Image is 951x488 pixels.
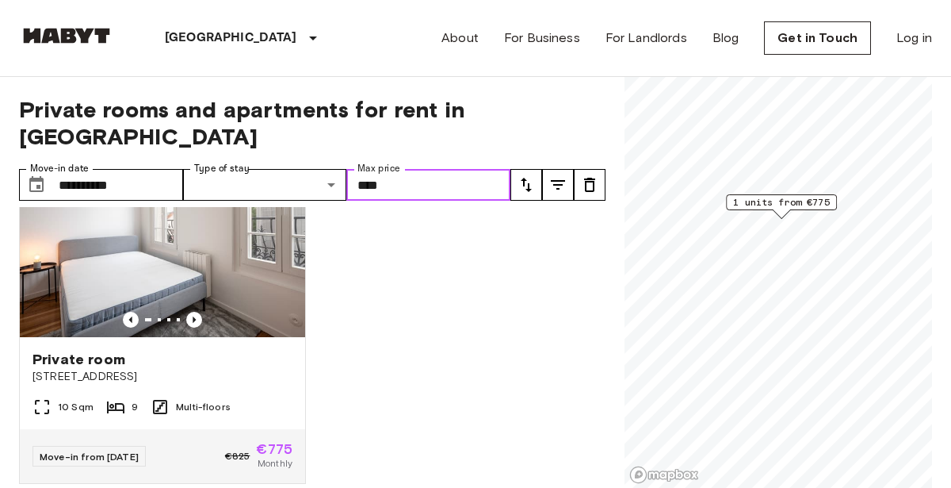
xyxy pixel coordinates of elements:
button: tune [542,169,574,201]
span: Multi-floors [176,400,231,414]
img: Marketing picture of unit FR-18-004-001-04 [20,147,305,337]
label: Type of stay [194,162,250,175]
a: Get in Touch [764,21,871,55]
button: Previous image [186,312,202,328]
button: Previous image [123,312,139,328]
span: Monthly [258,456,292,471]
a: Marketing picture of unit FR-18-004-001-04Previous imagePrevious imagePrivate room[STREET_ADDRESS... [19,146,306,484]
span: €825 [225,449,250,463]
a: Log in [896,29,932,48]
label: Move-in date [30,162,89,175]
label: Max price [357,162,400,175]
a: Mapbox logo [629,466,699,484]
span: [STREET_ADDRESS] [32,369,292,385]
img: Habyt [19,28,114,44]
span: Private room [32,350,125,369]
a: Blog [712,29,739,48]
a: For Landlords [605,29,687,48]
span: Private rooms and apartments for rent in [GEOGRAPHIC_DATA] [19,96,605,150]
span: 9 [132,400,138,414]
span: €775 [256,442,292,456]
a: About [441,29,479,48]
button: tune [510,169,542,201]
button: Choose date, selected date is 15 Oct 2025 [21,169,52,201]
p: [GEOGRAPHIC_DATA] [165,29,297,48]
span: 1 units from €775 [733,195,830,209]
a: For Business [504,29,580,48]
span: 10 Sqm [58,400,94,414]
span: Move-in from [DATE] [40,451,139,463]
button: tune [574,169,605,201]
div: Map marker [726,194,837,219]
